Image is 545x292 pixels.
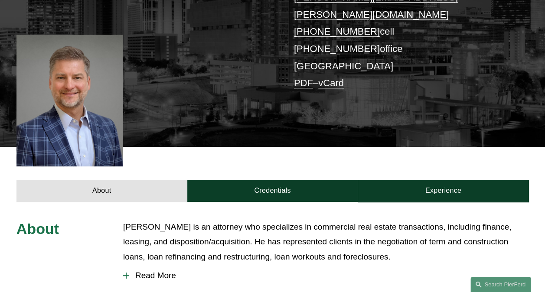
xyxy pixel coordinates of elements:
[318,78,344,88] a: vCard
[16,221,59,237] span: About
[358,180,529,202] a: Experience
[294,43,380,54] a: [PHONE_NUMBER]
[294,26,380,37] a: [PHONE_NUMBER]
[294,78,313,88] a: PDF
[187,180,358,202] a: Credentials
[123,264,529,287] button: Read More
[470,277,531,292] a: Search this site
[123,220,529,264] p: [PERSON_NAME] is an attorney who specializes in commercial real estate transactions, including fi...
[16,180,187,202] a: About
[129,271,529,280] span: Read More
